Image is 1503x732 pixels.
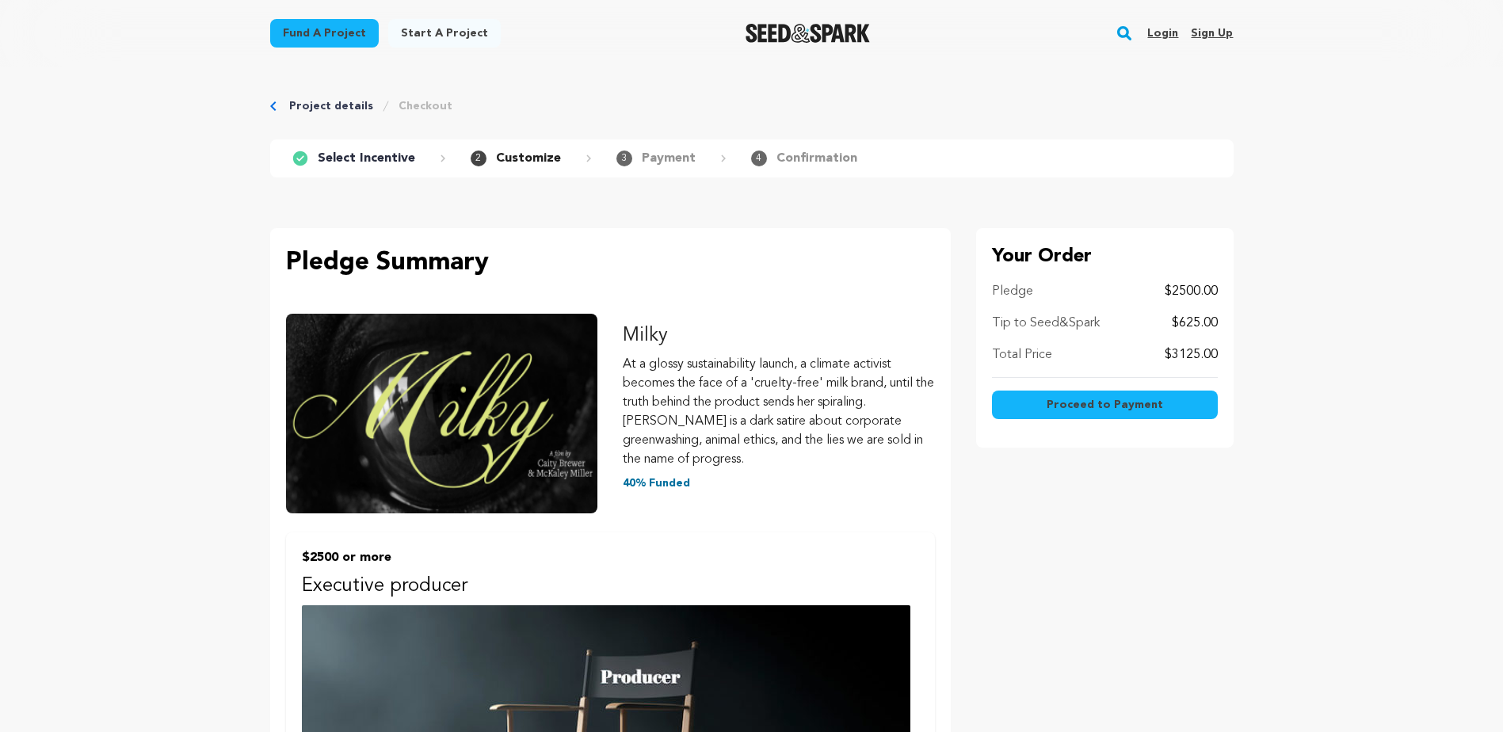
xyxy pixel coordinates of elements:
[992,391,1218,419] button: Proceed to Payment
[642,149,696,168] p: Payment
[623,323,935,349] p: Milky
[496,149,561,168] p: Customize
[399,98,452,114] a: Checkout
[623,475,935,491] p: 40% Funded
[616,151,632,166] span: 3
[1165,345,1218,364] p: $3125.00
[388,19,501,48] a: Start a project
[1191,21,1233,46] a: Sign up
[992,244,1218,269] p: Your Order
[302,548,919,567] p: $2500 or more
[286,314,598,513] img: Milky image
[992,314,1100,333] p: Tip to Seed&Spark
[318,149,415,168] p: Select Incentive
[471,151,486,166] span: 2
[776,149,857,168] p: Confirmation
[751,151,767,166] span: 4
[270,98,1234,114] div: Breadcrumb
[623,355,935,469] p: At a glossy sustainability launch, a climate activist becomes the face of a 'cruelty-free' milk b...
[302,574,919,599] p: Executive producer
[992,345,1052,364] p: Total Price
[289,98,373,114] a: Project details
[1165,282,1218,301] p: $2500.00
[746,24,870,43] img: Seed&Spark Logo Dark Mode
[992,282,1033,301] p: Pledge
[1147,21,1178,46] a: Login
[270,19,379,48] a: Fund a project
[1047,397,1163,413] span: Proceed to Payment
[746,24,870,43] a: Seed&Spark Homepage
[286,244,935,282] p: Pledge Summary
[1172,314,1218,333] p: $625.00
